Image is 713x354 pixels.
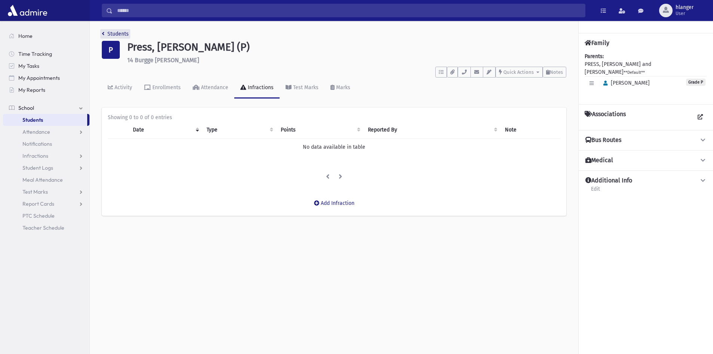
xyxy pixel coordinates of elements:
td: No data available in table [108,138,560,155]
span: Meal Attendance [22,176,63,183]
span: Test Marks [22,188,48,195]
th: Note [500,121,560,139]
a: Student Logs [3,162,89,174]
th: Type: activate to sort column ascending [202,121,276,139]
a: Edit [591,185,600,198]
h1: Press, [PERSON_NAME] (P) [127,41,566,54]
a: Test Marks [3,186,89,198]
a: Attendance [3,126,89,138]
div: Activity [113,84,132,91]
div: Infractions [246,84,274,91]
a: View all Associations [694,111,707,124]
h6: 14 Burgge [PERSON_NAME] [127,57,566,64]
div: Marks [335,84,350,91]
b: Parents: [585,53,604,60]
a: PTC Schedule [3,210,89,222]
span: My Reports [18,87,45,93]
a: My Appointments [3,72,89,84]
span: Teacher Schedule [22,224,64,231]
button: Notes [543,67,566,78]
span: Quick Actions [503,69,534,75]
a: Home [3,30,89,42]
div: Showing 0 to 0 of 0 entries [108,114,560,121]
a: Enrollments [138,78,187,99]
span: Notifications [22,140,52,147]
a: My Tasks [3,60,89,72]
h4: Bus Routes [585,136,621,144]
a: Students [3,114,87,126]
button: Add Infraction [309,196,359,210]
h4: Additional Info [585,177,632,185]
span: hlanger [676,4,694,10]
a: Meal Attendance [3,174,89,186]
th: Points: activate to sort column ascending [276,121,363,139]
input: Search [113,4,585,17]
th: Date: activate to sort column ascending [128,121,202,139]
span: Attendance [22,128,50,135]
a: Students [102,31,129,37]
span: User [676,10,694,16]
a: Attendance [187,78,234,99]
span: Grade P [686,79,706,86]
a: Notifications [3,138,89,150]
span: Home [18,33,33,39]
span: Report Cards [22,200,54,207]
span: My Appointments [18,75,60,81]
span: Infractions [22,152,48,159]
a: Time Tracking [3,48,89,60]
a: School [3,102,89,114]
span: My Tasks [18,63,39,69]
th: Reported By: activate to sort column ascending [363,121,500,139]
a: Marks [324,78,356,99]
span: Student Logs [22,164,53,171]
h4: Medical [585,157,613,164]
img: AdmirePro [6,3,49,18]
a: Report Cards [3,198,89,210]
span: School [18,105,34,111]
a: Teacher Schedule [3,222,89,234]
button: Additional Info [585,177,707,185]
div: Attendance [199,84,228,91]
h4: Associations [585,111,626,124]
div: Test Marks [292,84,319,91]
span: Notes [550,69,563,75]
a: My Reports [3,84,89,96]
span: PTC Schedule [22,212,55,219]
nav: breadcrumb [102,30,129,41]
span: Time Tracking [18,51,52,57]
h4: Family [585,39,609,46]
button: Bus Routes [585,136,707,144]
a: Infractions [234,78,280,99]
div: Enrollments [151,84,181,91]
a: Test Marks [280,78,324,99]
div: P [102,41,120,59]
a: Activity [102,78,138,99]
span: Students [22,117,43,123]
button: Medical [585,157,707,164]
button: Quick Actions [496,67,543,78]
span: [PERSON_NAME] [600,80,650,86]
a: Infractions [3,150,89,162]
div: PRESS, [PERSON_NAME] and [PERSON_NAME] [585,52,707,98]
